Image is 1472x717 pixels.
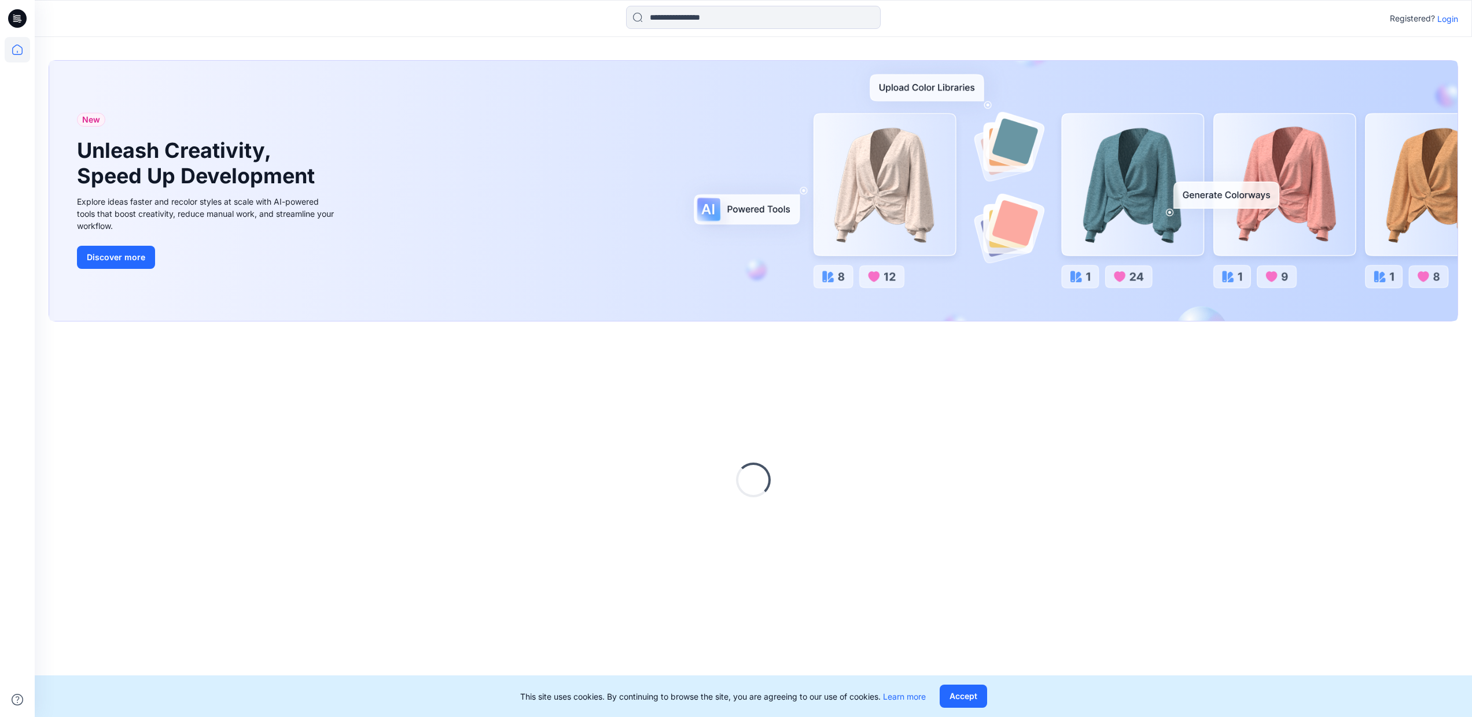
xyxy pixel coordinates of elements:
[77,246,155,269] button: Discover more
[77,246,337,269] a: Discover more
[883,692,926,701] a: Learn more
[940,685,987,708] button: Accept
[77,195,337,232] div: Explore ideas faster and recolor styles at scale with AI-powered tools that boost creativity, red...
[82,113,100,127] span: New
[1437,13,1458,25] p: Login
[520,690,926,703] p: This site uses cookies. By continuing to browse the site, you are agreeing to our use of cookies.
[77,138,320,188] h1: Unleash Creativity, Speed Up Development
[1390,12,1435,25] p: Registered?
